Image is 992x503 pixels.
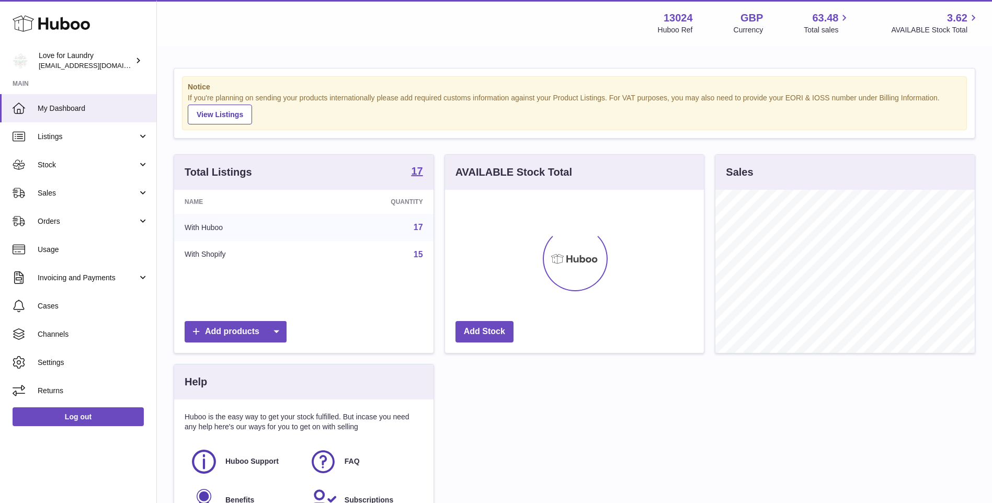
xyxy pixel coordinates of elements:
a: View Listings [188,105,252,124]
span: Sales [38,188,138,198]
span: Huboo Support [225,456,279,466]
span: Returns [38,386,149,396]
h3: Sales [726,165,753,179]
span: 63.48 [812,11,838,25]
a: 15 [414,250,423,259]
a: 3.62 AVAILABLE Stock Total [891,11,979,35]
img: info@loveforlaundry.co.uk [13,53,28,68]
a: 17 [414,223,423,232]
span: Orders [38,216,138,226]
span: Usage [38,245,149,255]
span: 3.62 [947,11,967,25]
td: With Shopify [174,241,314,268]
div: Love for Laundry [39,51,133,71]
span: FAQ [345,456,360,466]
div: Currency [734,25,763,35]
strong: 13024 [664,11,693,25]
th: Quantity [314,190,433,214]
a: Huboo Support [190,448,299,476]
span: Settings [38,358,149,368]
span: AVAILABLE Stock Total [891,25,979,35]
a: Log out [13,407,144,426]
td: With Huboo [174,214,314,241]
h3: AVAILABLE Stock Total [455,165,572,179]
span: Total sales [804,25,850,35]
a: 17 [411,166,423,178]
h3: Total Listings [185,165,252,179]
div: Huboo Ref [658,25,693,35]
a: Add products [185,321,287,342]
p: Huboo is the easy way to get your stock fulfilled. But incase you need any help here's our ways f... [185,412,423,432]
th: Name [174,190,314,214]
span: My Dashboard [38,104,149,113]
a: Add Stock [455,321,514,342]
span: Channels [38,329,149,339]
strong: GBP [740,11,763,25]
div: If you're planning on sending your products internationally please add required customs informati... [188,93,961,124]
a: 63.48 Total sales [804,11,850,35]
span: Listings [38,132,138,142]
a: FAQ [309,448,418,476]
span: Cases [38,301,149,311]
strong: 17 [411,166,423,176]
span: Invoicing and Payments [38,273,138,283]
span: [EMAIL_ADDRESS][DOMAIN_NAME] [39,61,154,70]
h3: Help [185,375,207,389]
span: Stock [38,160,138,170]
strong: Notice [188,82,961,92]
